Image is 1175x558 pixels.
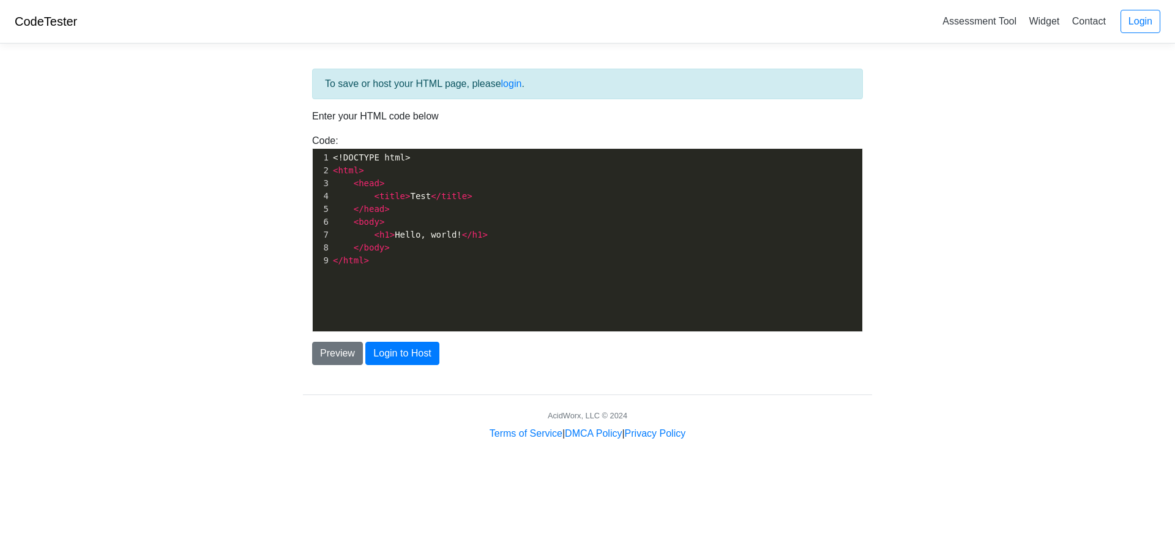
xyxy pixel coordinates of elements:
p: Enter your HTML code below [312,109,863,124]
span: </ [431,191,441,201]
span: Hello, world! [333,230,488,239]
span: < [333,165,338,175]
a: DMCA Policy [565,428,622,439]
span: </ [354,243,364,252]
span: < [354,178,359,188]
span: </ [333,255,343,265]
span: html [343,255,364,265]
div: AcidWorx, LLC © 2024 [548,410,627,421]
div: To save or host your HTML page, please . [312,69,863,99]
span: > [359,165,364,175]
span: title [441,191,467,201]
div: Code: [303,134,872,332]
span: Test [333,191,472,201]
span: > [405,191,410,201]
a: Login [1121,10,1160,33]
a: login [501,78,522,89]
span: </ [462,230,472,239]
span: > [364,255,369,265]
span: head [359,178,379,188]
span: <!DOCTYPE html> [333,153,410,162]
a: CodeTester [15,15,77,28]
div: 6 [313,216,330,228]
div: 1 [313,151,330,164]
span: < [374,230,379,239]
span: < [374,191,379,201]
span: < [354,217,359,227]
span: > [384,204,389,214]
button: Login to Host [365,342,439,365]
button: Preview [312,342,363,365]
a: Terms of Service [490,428,562,439]
div: 7 [313,228,330,241]
span: h1 [379,230,390,239]
span: html [338,165,359,175]
div: 2 [313,164,330,177]
span: head [364,204,385,214]
span: body [359,217,379,227]
span: title [379,191,405,201]
a: Widget [1024,11,1064,31]
span: > [379,217,384,227]
span: </ [354,204,364,214]
span: > [384,243,389,252]
span: h1 [472,230,483,239]
div: 9 [313,254,330,267]
a: Assessment Tool [938,11,1021,31]
div: 5 [313,203,330,216]
span: body [364,243,385,252]
div: 4 [313,190,330,203]
div: | | [490,426,685,441]
span: > [482,230,487,239]
span: > [379,178,384,188]
a: Privacy Policy [625,428,686,439]
a: Contact [1067,11,1111,31]
span: > [390,230,395,239]
div: 3 [313,177,330,190]
span: > [467,191,472,201]
div: 8 [313,241,330,254]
